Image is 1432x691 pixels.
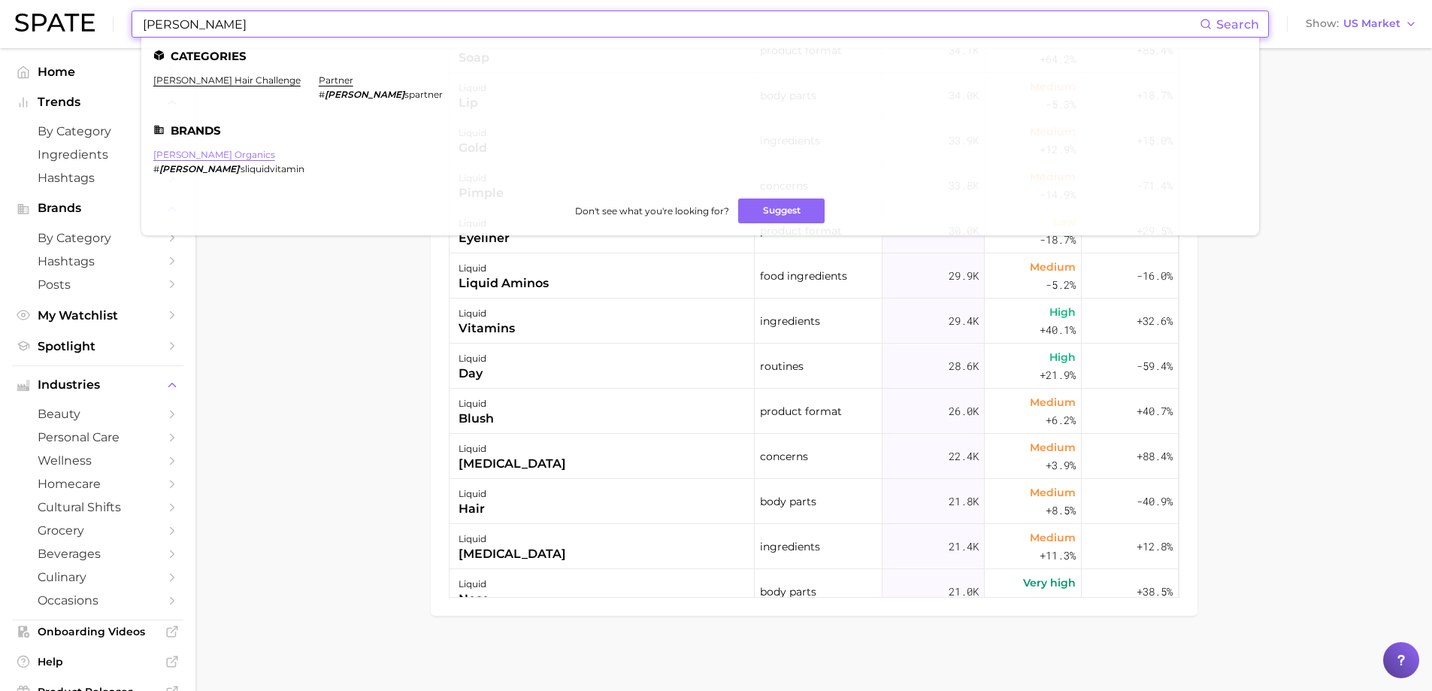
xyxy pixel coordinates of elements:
[1216,17,1259,32] span: Search
[1046,276,1076,294] span: -5.2%
[949,492,979,511] span: 21.8k
[38,65,158,79] span: Home
[38,500,158,514] span: cultural shifts
[38,655,158,668] span: Help
[38,277,158,292] span: Posts
[760,357,804,375] span: routines
[1137,447,1173,465] span: +88.4%
[12,91,183,114] button: Trends
[1049,348,1076,366] span: High
[459,320,515,338] div: vitamins
[459,500,486,518] div: hair
[12,650,183,673] a: Help
[450,479,1179,524] button: liquidhairbody parts21.8kMedium+8.5%-40.9%
[153,149,275,160] a: [PERSON_NAME] organics
[404,89,443,100] span: spartner
[450,434,1179,479] button: liquid[MEDICAL_DATA]concerns22.4kMedium+3.9%+88.4%
[1040,231,1076,249] span: -18.7%
[159,163,239,174] em: [PERSON_NAME]
[153,74,301,86] a: [PERSON_NAME] hair challenge
[319,74,353,86] a: partner
[459,530,566,548] div: liquid
[38,407,158,421] span: beauty
[12,402,183,426] a: beauty
[1023,574,1076,592] span: Very high
[1137,312,1173,330] span: +32.6%
[760,267,847,285] span: food ingredients
[12,426,183,449] a: personal care
[575,205,729,217] span: Don't see what you're looking for?
[1040,547,1076,565] span: +11.3%
[38,477,158,491] span: homecare
[38,95,158,109] span: Trends
[12,226,183,250] a: by Category
[1030,393,1076,411] span: Medium
[949,312,979,330] span: 29.4k
[1137,538,1173,556] span: +12.8%
[459,410,494,428] div: blush
[450,524,1179,569] button: liquid[MEDICAL_DATA]ingredients21.4kMedium+11.3%+12.8%
[12,519,183,542] a: grocery
[1040,321,1076,339] span: +40.1%
[450,299,1179,344] button: liquidvitaminsingredients29.4kHigh+40.1%+32.6%
[760,538,820,556] span: ingredients
[1137,492,1173,511] span: -40.9%
[12,542,183,565] a: beverages
[1030,258,1076,276] span: Medium
[15,14,95,32] img: SPATE
[1046,456,1076,474] span: +3.9%
[12,273,183,296] a: Posts
[459,575,489,593] div: liquid
[12,496,183,519] a: cultural shifts
[38,453,158,468] span: wellness
[38,124,158,138] span: by Category
[450,253,1179,299] button: liquidliquid aminosfood ingredients29.9kMedium-5.2%-16.0%
[1137,402,1173,420] span: +40.7%
[1030,529,1076,547] span: Medium
[12,166,183,189] a: Hashtags
[459,259,549,277] div: liquid
[1046,411,1076,429] span: +6.2%
[38,625,158,638] span: Onboarding Videos
[949,447,979,465] span: 22.4k
[1137,267,1173,285] span: -16.0%
[12,250,183,273] a: Hashtags
[949,357,979,375] span: 28.6k
[38,339,158,353] span: Spotlight
[1137,357,1173,375] span: -59.4%
[760,402,842,420] span: product format
[12,143,183,166] a: Ingredients
[319,89,325,100] span: #
[459,305,515,323] div: liquid
[1343,20,1400,28] span: US Market
[949,583,979,601] span: 21.0k
[12,565,183,589] a: culinary
[1040,366,1076,384] span: +21.9%
[38,430,158,444] span: personal care
[1049,303,1076,321] span: High
[760,583,816,601] span: body parts
[459,395,494,413] div: liquid
[141,11,1200,37] input: Search here for a brand, industry, or ingredient
[949,402,979,420] span: 26.0k
[459,229,510,247] div: eyeliner
[1306,20,1339,28] span: Show
[12,589,183,612] a: occasions
[949,267,979,285] span: 29.9k
[38,254,158,268] span: Hashtags
[1040,592,1076,610] span: +71.8%
[12,620,183,643] a: Onboarding Videos
[12,120,183,143] a: by Category
[153,163,159,174] span: #
[12,449,183,472] a: wellness
[38,570,158,584] span: culinary
[450,344,1179,389] button: liquiddayroutines28.6kHigh+21.9%-59.4%
[760,447,808,465] span: concerns
[1030,483,1076,502] span: Medium
[1137,583,1173,601] span: +38.5%
[949,538,979,556] span: 21.4k
[12,374,183,396] button: Industries
[459,455,566,473] div: [MEDICAL_DATA]
[459,350,486,368] div: liquid
[12,60,183,83] a: Home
